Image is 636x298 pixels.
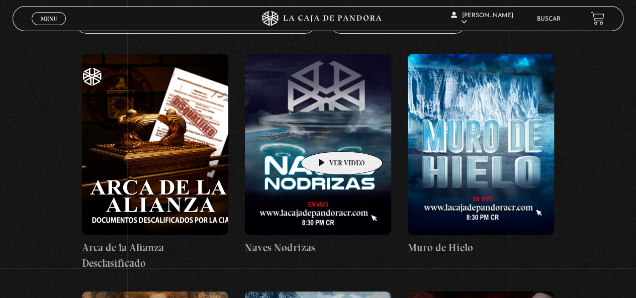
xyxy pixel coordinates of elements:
[408,54,554,256] a: Muro de Hielo
[245,240,391,256] h4: Naves Nodrizas
[537,16,561,22] a: Buscar
[41,16,57,22] span: Menu
[451,13,513,25] span: [PERSON_NAME]
[37,24,61,31] span: Cerrar
[82,240,228,271] h4: Arca de la Alianza Desclasificado
[591,12,604,25] a: View your shopping cart
[82,54,228,271] a: Arca de la Alianza Desclasificado
[408,240,554,256] h4: Muro de Hielo
[245,54,391,256] a: Naves Nodrizas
